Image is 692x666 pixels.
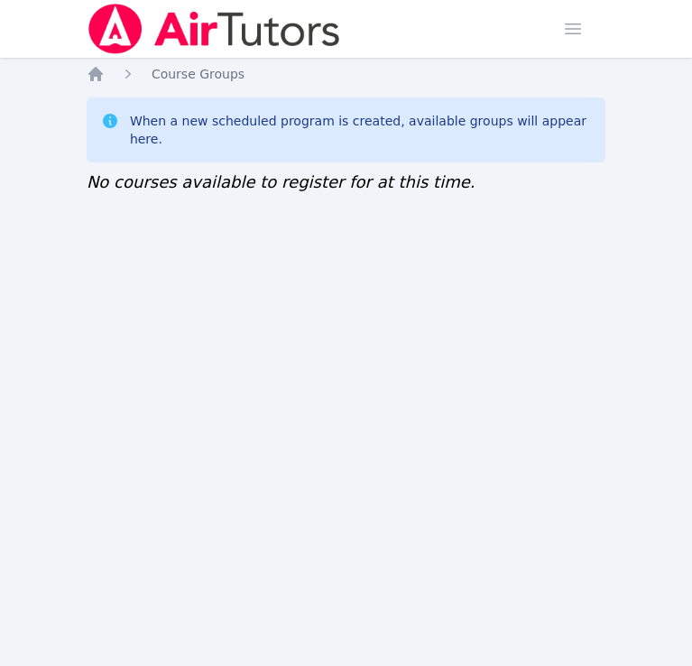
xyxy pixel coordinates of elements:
[130,112,591,148] div: When a new scheduled program is created, available groups will appear here.
[87,65,605,83] nav: Breadcrumb
[87,4,342,54] img: Air Tutors
[152,65,245,83] a: Course Groups
[152,67,245,81] span: Course Groups
[87,172,475,191] span: No courses available to register for at this time.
